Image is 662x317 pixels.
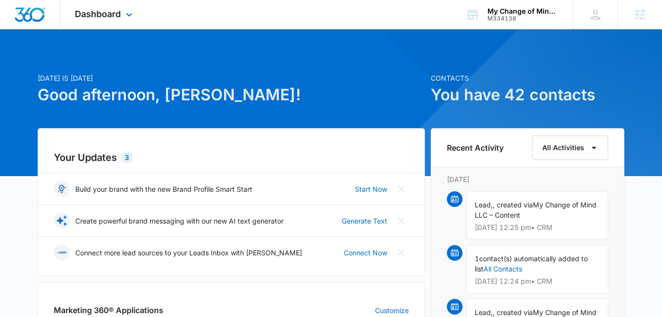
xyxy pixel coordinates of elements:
[393,181,409,197] button: Close
[487,15,559,22] div: account id
[447,142,504,154] h6: Recent Activity
[25,25,108,33] div: Domain: [DOMAIN_NAME]
[38,73,425,83] p: [DATE] is [DATE]
[393,213,409,228] button: Close
[97,57,105,65] img: tab_keywords_by_traffic_grey.svg
[475,254,479,263] span: 1
[487,7,559,15] div: account name
[475,254,588,273] span: contact(s) automatically added to list
[75,216,284,226] p: Create powerful brand messaging with our new AI text generator
[344,248,387,258] a: Connect Now
[75,9,121,19] span: Dashboard
[121,152,133,163] div: 3
[38,83,425,107] h1: Good afternoon, [PERSON_NAME]!
[16,25,23,33] img: website_grey.svg
[393,245,409,260] button: Close
[493,308,533,317] span: , created via
[431,73,624,83] p: Contacts
[431,83,624,107] h1: You have 42 contacts
[475,201,493,209] span: Lead,
[484,265,522,273] a: All Contacts
[532,136,608,160] button: All Activities
[54,150,409,165] h2: Your Updates
[75,184,252,194] p: Build your brand with the new Brand Profile Smart Start
[375,305,409,316] a: Customize
[355,184,387,194] a: Start Now
[475,224,600,231] p: [DATE] 12:25 pm • CRM
[493,201,533,209] span: , created via
[475,201,596,219] span: My Change of Mind LLC – Content
[475,308,493,317] span: Lead,
[54,304,163,316] h2: Marketing 360® Applications
[37,58,88,64] div: Domain Overview
[475,278,600,285] p: [DATE] 12:24 pm • CRM
[75,248,302,258] p: Connect more lead sources to your Leads Inbox with [PERSON_NAME]
[108,58,165,64] div: Keywords by Traffic
[447,174,608,184] p: [DATE]
[342,216,387,226] a: Generate Text
[26,57,34,65] img: tab_domain_overview_orange.svg
[27,16,48,23] div: v 4.0.25
[16,16,23,23] img: logo_orange.svg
